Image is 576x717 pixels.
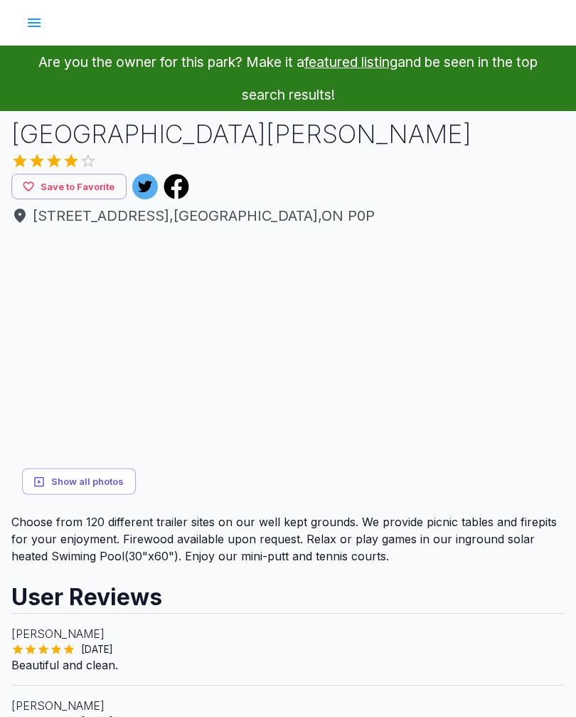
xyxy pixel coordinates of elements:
img: yH5BAEAAAAALAAAAAABAAEAAAIBRAA7 [11,232,287,508]
h1: [GEOGRAPHIC_DATA][PERSON_NAME] [11,117,565,152]
img: yH5BAEAAAAALAAAAAABAAEAAAIBRAA7 [289,372,425,508]
a: [STREET_ADDRESS],[GEOGRAPHIC_DATA],ON P0P [11,205,565,226]
img: yH5BAEAAAAALAAAAAABAAEAAAIBRAA7 [429,232,565,368]
a: featured listing [304,53,398,70]
span: [DATE] [75,642,119,656]
button: Save to Favorite [11,174,127,200]
span: [STREET_ADDRESS] , [GEOGRAPHIC_DATA] , ON P0P [11,205,565,226]
p: [PERSON_NAME] [11,625,565,642]
button: account of current user [17,6,51,40]
h2: User Reviews [11,570,565,613]
a: RVParx Logo [257,4,353,42]
button: Show all photos [22,469,136,495]
div: Choose from 120 different trailer sites on our well kept grounds. We provide picnic tables and fi... [11,508,565,570]
img: yH5BAEAAAAALAAAAAABAAEAAAIBRAA7 [289,232,425,368]
p: Are you the owner for this park? Make it a and be seen in the top search results! [17,46,559,111]
img: yH5BAEAAAAALAAAAAABAAEAAAIBRAA7 [429,372,565,508]
img: RVParx Logo [257,4,353,38]
p: [PERSON_NAME] [11,697,565,714]
p: Beautiful and clean. [11,656,565,674]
